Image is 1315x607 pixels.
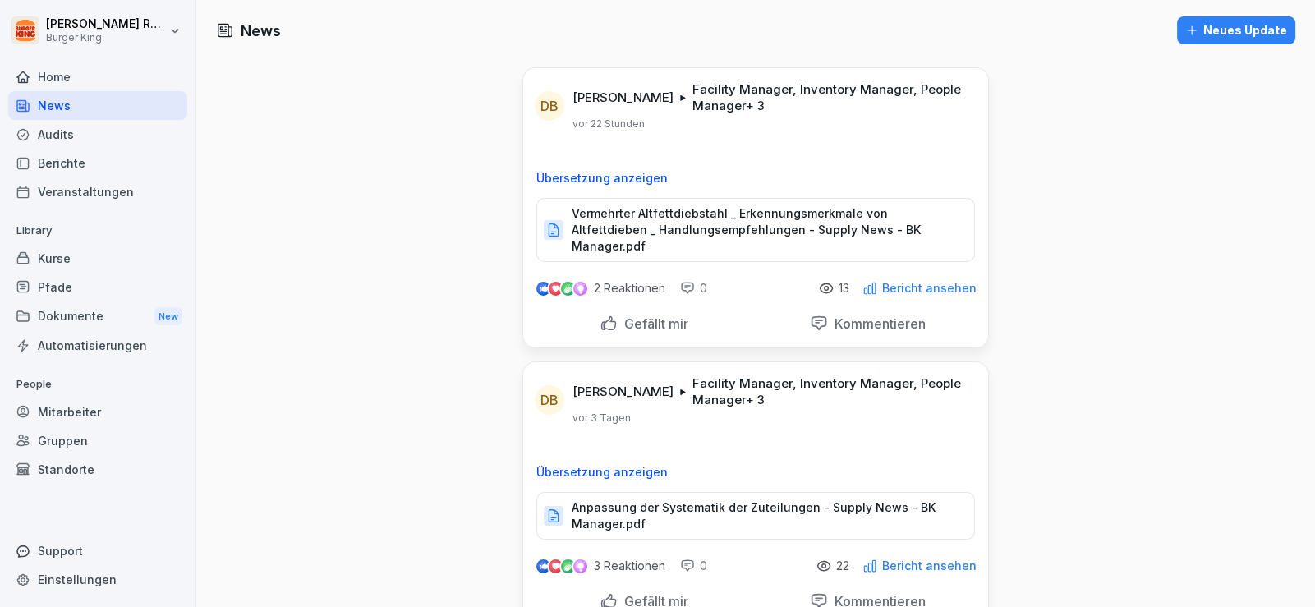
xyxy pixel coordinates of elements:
img: love [549,283,562,295]
a: Audits [8,120,187,149]
p: [PERSON_NAME] [572,384,674,400]
a: News [8,91,187,120]
img: like [537,559,550,573]
div: 0 [680,280,707,297]
p: Bericht ansehen [882,282,977,295]
a: Automatisierungen [8,331,187,360]
p: Facility Manager, Inventory Manager, People Manager + 3 [692,375,968,408]
a: Berichte [8,149,187,177]
p: Burger King [46,32,166,44]
p: Vermehrter Altfettdiebstahl _ Erkennungsmerkmale von Altfettdieben _ Handlungsempfehlungen - Supp... [572,205,958,255]
p: 3 Reaktionen [594,559,665,573]
a: DokumenteNew [8,301,187,332]
img: inspiring [573,281,587,296]
a: Veranstaltungen [8,177,187,206]
a: Gruppen [8,426,187,455]
p: [PERSON_NAME] Rohrich [46,17,166,31]
button: Neues Update [1177,16,1295,44]
div: DB [535,91,564,121]
img: celebrate [561,559,575,573]
div: Dokumente [8,301,187,332]
a: Vermehrter Altfettdiebstahl _ Erkennungsmerkmale von Altfettdieben _ Handlungsempfehlungen - Supp... [536,227,975,243]
p: Facility Manager, Inventory Manager, People Manager + 3 [692,81,968,114]
p: 22 [836,559,849,573]
h1: News [241,20,281,42]
p: Gefällt mir [618,315,688,332]
p: 2 Reaktionen [594,282,665,295]
p: Übersetzung anzeigen [536,466,975,479]
p: vor 3 Tagen [572,412,631,425]
img: inspiring [573,559,587,573]
div: 0 [680,558,707,574]
p: Anpassung der Systematik der Zuteilungen - Supply News - BK Manager.pdf [572,499,958,532]
a: Kurse [8,244,187,273]
a: Mitarbeiter [8,398,187,426]
p: Bericht ansehen [882,559,977,573]
p: [PERSON_NAME] [572,90,674,106]
p: Kommentieren [828,315,926,332]
img: like [537,282,550,295]
a: Anpassung der Systematik der Zuteilungen - Supply News - BK Manager.pdf [536,513,975,529]
p: vor 22 Stunden [572,117,645,131]
p: Übersetzung anzeigen [536,172,975,185]
div: DB [535,385,564,415]
p: 13 [839,282,849,295]
div: New [154,307,182,326]
div: Support [8,536,187,565]
a: Pfade [8,273,187,301]
a: Einstellungen [8,565,187,594]
img: celebrate [561,282,575,296]
img: love [549,560,562,573]
a: Standorte [8,455,187,484]
a: Home [8,62,187,91]
div: Neues Update [1185,21,1287,39]
p: Library [8,218,187,244]
p: People [8,371,187,398]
